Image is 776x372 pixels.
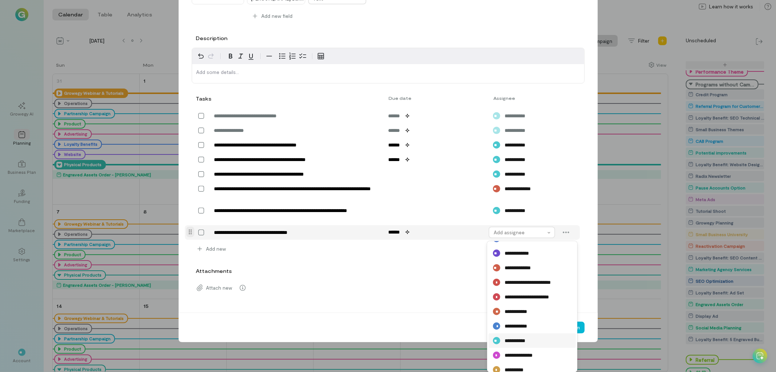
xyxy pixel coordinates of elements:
[384,95,489,101] div: Due date
[196,51,206,61] button: Undo Ctrl+Z
[246,51,256,61] button: Underline
[277,51,308,61] div: toggle group
[226,51,236,61] button: Bold
[192,64,584,83] div: editable markdown
[262,12,293,20] span: Add new field
[489,95,558,101] div: Assignee
[236,51,246,61] button: Italic
[196,267,232,275] label: Attachments
[196,35,228,42] label: Description
[206,245,226,252] span: Add new
[196,95,210,102] div: Tasks
[287,51,298,61] button: Numbered list
[277,51,287,61] button: Bulleted list
[192,281,585,295] div: Attach new
[206,284,232,291] span: Attach new
[298,51,308,61] button: Check list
